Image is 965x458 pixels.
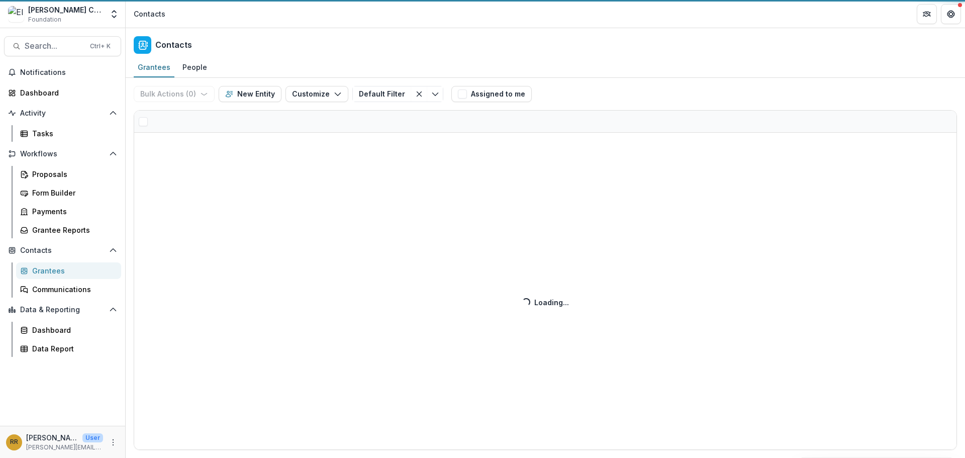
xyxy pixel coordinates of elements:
button: Partners [917,4,937,24]
nav: breadcrumb [130,7,169,21]
span: Workflows [20,150,105,158]
div: Grantees [134,60,174,74]
img: Ella Fitzgerald Charitable Foundation [8,6,24,22]
div: Dashboard [20,87,113,98]
a: Form Builder [16,185,121,201]
span: Foundation [28,15,61,24]
button: More [107,436,119,448]
div: Tasks [32,128,113,139]
button: Search... [4,36,121,56]
button: Open Contacts [4,242,121,258]
a: Grantees [16,262,121,279]
button: Get Help [941,4,961,24]
p: User [82,433,103,442]
span: Contacts [20,246,105,255]
div: Grantees [32,265,113,276]
div: Form Builder [32,188,113,198]
button: Open entity switcher [107,4,121,24]
span: Data & Reporting [20,306,105,314]
a: People [178,58,211,77]
a: Dashboard [4,84,121,101]
a: Grantee Reports [16,222,121,238]
p: [PERSON_NAME] [26,432,78,443]
span: Activity [20,109,105,118]
span: Search... [25,41,84,51]
h2: Contacts [155,40,192,50]
a: Proposals [16,166,121,182]
button: Open Workflows [4,146,121,162]
div: [PERSON_NAME] Charitable Foundation [28,5,103,15]
div: Data Report [32,343,113,354]
a: Payments [16,203,121,220]
span: Notifications [20,68,117,77]
div: Contacts [134,9,165,19]
p: [PERSON_NAME][EMAIL_ADDRESS][DOMAIN_NAME] [26,443,103,452]
a: Tasks [16,125,121,142]
div: Grantee Reports [32,225,113,235]
a: Communications [16,281,121,298]
div: Ctrl + K [88,41,113,52]
a: Grantees [134,58,174,77]
button: Open Activity [4,105,121,121]
div: Communications [32,284,113,295]
div: Dashboard [32,325,113,335]
button: Notifications [4,64,121,80]
a: Dashboard [16,322,121,338]
div: Payments [32,206,113,217]
button: Open Data & Reporting [4,302,121,318]
a: Data Report [16,340,121,357]
div: Randal Rosman [10,439,18,445]
div: People [178,60,211,74]
div: Proposals [32,169,113,179]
